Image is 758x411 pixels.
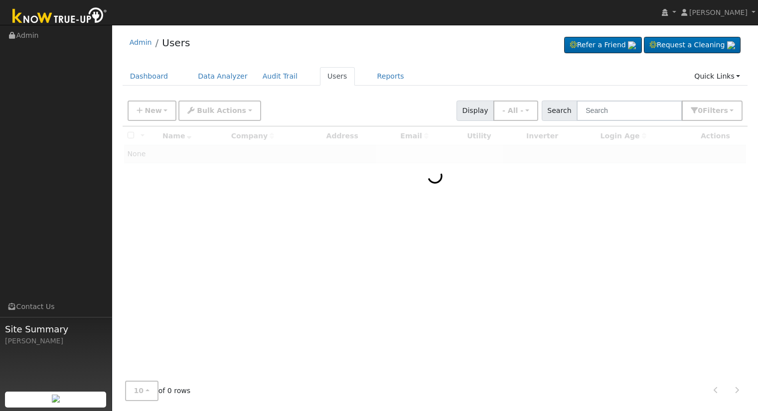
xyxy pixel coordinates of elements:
a: Request a Cleaning [644,37,741,54]
span: Bulk Actions [197,106,246,114]
span: 10 [134,387,144,395]
img: retrieve [52,395,60,403]
a: Refer a Friend [564,37,642,54]
a: Reports [370,67,412,86]
button: New [128,101,177,121]
img: Know True-Up [7,5,112,28]
a: Users [320,67,355,86]
a: Admin [130,38,152,46]
span: [PERSON_NAME] [689,8,748,16]
a: Audit Trail [255,67,305,86]
button: 10 [125,381,158,401]
span: Site Summary [5,322,107,336]
img: retrieve [727,41,735,49]
img: retrieve [628,41,636,49]
span: s [724,106,728,114]
span: New [145,106,161,114]
span: Filter [703,106,728,114]
span: Display [456,101,494,121]
input: Search [577,101,682,121]
a: Quick Links [687,67,748,86]
button: - All - [493,101,538,121]
span: Search [542,101,577,121]
span: of 0 rows [125,381,191,401]
button: Bulk Actions [178,101,261,121]
a: Dashboard [123,67,176,86]
div: [PERSON_NAME] [5,336,107,346]
a: Data Analyzer [190,67,255,86]
button: 0Filters [682,101,743,121]
a: Users [162,37,190,49]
